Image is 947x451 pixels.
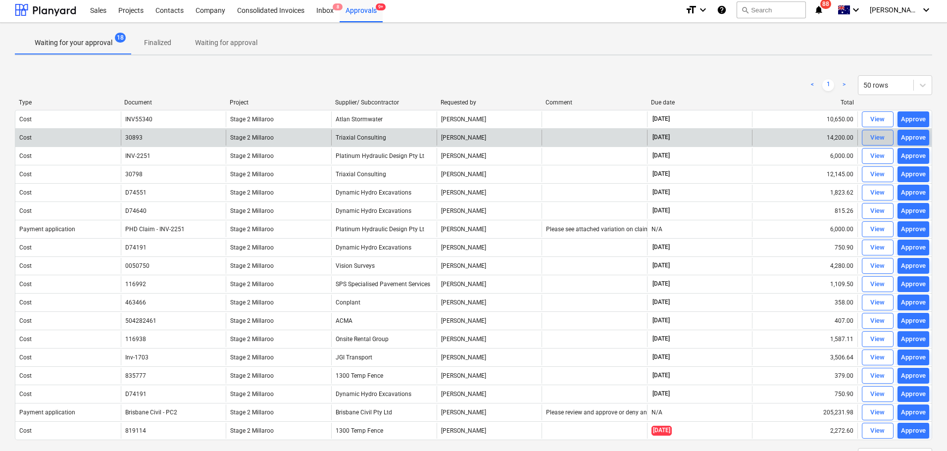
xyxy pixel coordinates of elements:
[862,350,894,365] button: View
[870,187,885,199] div: View
[331,276,437,292] div: SPS Specialised Pavement Services
[870,297,885,308] div: View
[376,3,386,10] span: 9+
[897,386,929,402] button: Approve
[125,336,146,343] div: 116938
[230,372,274,379] span: Stage 2 Millaroo
[862,166,894,182] button: View
[125,189,147,196] div: D74551
[125,427,146,434] div: 819114
[806,79,818,91] a: Previous page
[920,4,932,16] i: keyboard_arrow_down
[230,134,274,141] span: Stage 2 Millaroo
[125,152,150,159] div: INV-2251
[230,226,274,233] span: Stage 2 Millaroo
[870,114,885,125] div: View
[441,99,538,106] div: Requested by
[331,148,437,164] div: Platinum Hydraulic Design Pty Lt
[897,403,947,451] iframe: Chat Widget
[125,116,152,123] div: INV55340
[870,334,885,345] div: View
[862,276,894,292] button: View
[331,423,437,439] div: 1300 Temp Fence
[752,203,857,219] div: 815.26
[331,185,437,200] div: Dynamic Hydro Excavations
[897,185,929,200] button: Approve
[19,336,32,343] div: Cost
[230,262,274,269] span: Stage 2 Millaroo
[651,151,671,160] span: [DATE]
[862,221,894,237] button: View
[230,189,274,196] span: Stage 2 Millaroo
[862,423,894,439] button: View
[901,242,926,253] div: Approve
[651,133,671,142] span: [DATE]
[651,206,671,215] span: [DATE]
[862,203,894,219] button: View
[717,4,727,16] i: Knowledge base
[651,226,662,233] div: N/A
[862,148,894,164] button: View
[901,150,926,162] div: Approve
[125,134,143,141] div: 30893
[437,404,542,420] div: [PERSON_NAME]
[437,258,542,274] div: [PERSON_NAME]
[862,386,894,402] button: View
[125,354,149,361] div: Inv-1703
[752,130,857,146] div: 14,200.00
[651,188,671,197] span: [DATE]
[125,372,146,379] div: 835777
[230,391,274,398] span: Stage 2 Millaroo
[19,207,32,214] div: Cost
[230,354,274,361] span: Stage 2 Millaroo
[897,240,929,255] button: Approve
[752,313,857,329] div: 407.00
[870,352,885,363] div: View
[19,281,32,288] div: Cost
[752,258,857,274] div: 4,280.00
[870,169,885,180] div: View
[19,244,32,251] div: Cost
[437,130,542,146] div: [PERSON_NAME]
[901,132,926,144] div: Approve
[897,130,929,146] button: Approve
[230,299,274,306] span: Stage 2 Millaroo
[437,423,542,439] div: [PERSON_NAME]
[19,262,32,269] div: Cost
[897,148,929,164] button: Approve
[230,427,274,434] span: Stage 2 Millaroo
[125,207,147,214] div: D74640
[737,1,806,18] button: Search
[901,205,926,217] div: Approve
[752,185,857,200] div: 1,823.62
[331,404,437,420] div: Brisbane Civil Pty Ltd
[651,280,671,288] span: [DATE]
[651,170,671,178] span: [DATE]
[651,335,671,343] span: [DATE]
[115,33,126,43] span: 18
[437,221,542,237] div: [PERSON_NAME]
[741,6,749,14] span: search
[19,391,32,398] div: Cost
[331,240,437,255] div: Dynamic Hydro Excavations
[685,4,697,16] i: format_size
[897,166,929,182] button: Approve
[125,171,143,178] div: 30798
[862,368,894,384] button: View
[752,350,857,365] div: 3,506.64
[752,240,857,255] div: 750.90
[331,386,437,402] div: Dynamic Hydro Excavations
[697,4,709,16] i: keyboard_arrow_down
[35,38,112,48] p: Waiting for your approval
[331,111,437,127] div: Atlan Stormwater
[19,171,32,178] div: Cost
[870,389,885,400] div: View
[331,331,437,347] div: Onsite Rental Group
[125,299,146,306] div: 463466
[230,409,274,416] span: Stage 2 Millaroo
[230,171,274,178] span: Stage 2 Millaroo
[651,390,671,398] span: [DATE]
[19,134,32,141] div: Cost
[752,221,857,237] div: 6,000.00
[19,152,32,159] div: Cost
